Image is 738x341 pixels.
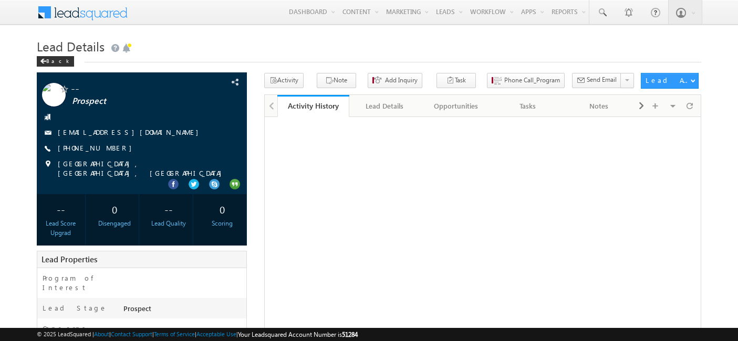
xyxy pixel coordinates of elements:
div: Tasks [501,100,554,112]
div: -- [39,199,82,219]
span: Phone Call_Program [504,76,560,85]
button: Phone Call_Program [487,73,565,88]
a: Contact Support [111,331,152,337]
div: Lead Quality [147,219,190,228]
a: About [94,331,109,337]
div: Lead Score Upgrad [39,219,82,238]
a: Lead Details [349,95,421,117]
div: 0 [201,199,244,219]
label: Program of Interest [43,273,113,292]
span: © 2025 LeadSquared | | | | | [37,329,358,339]
div: Notes [572,100,626,112]
a: [EMAIL_ADDRESS][DOMAIN_NAME] [58,127,204,136]
button: Lead Actions [641,73,699,89]
a: Notes [564,95,635,117]
span: 51284 [342,331,358,338]
button: Note [317,73,356,88]
a: Tasks [492,95,564,117]
div: Opportunities [429,100,483,112]
label: Lead Stage [43,303,107,313]
img: Profile photo [42,83,66,110]
a: Back [37,56,79,65]
a: Activity History [277,95,349,117]
div: Disengaged [93,219,136,228]
span: Lead Details [37,38,105,55]
label: Concerns [43,324,89,333]
span: Your Leadsquared Account Number is [238,331,358,338]
button: Add Inquiry [368,73,422,88]
span: [PHONE_NUMBER] [58,143,137,154]
span: Send Email [587,75,617,84]
span: Prospect [72,96,202,106]
div: Lead Details [358,100,411,112]
div: Lead Actions [646,76,690,85]
span: [GEOGRAPHIC_DATA], [GEOGRAPHIC_DATA], [GEOGRAPHIC_DATA] [58,159,227,178]
span: Lead Properties [41,254,97,264]
div: Scoring [201,219,244,228]
button: Send Email [572,73,621,88]
a: Terms of Service [154,331,195,337]
span: -- [71,83,201,93]
span: Add Inquiry [385,76,418,85]
div: Prospect [121,303,246,318]
div: -- [147,199,190,219]
div: 0 [93,199,136,219]
button: Task [436,73,476,88]
div: Activity History [285,101,341,111]
button: Activity [264,73,304,88]
a: Opportunities [421,95,492,117]
a: Acceptable Use [196,331,236,337]
div: Back [37,56,74,67]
